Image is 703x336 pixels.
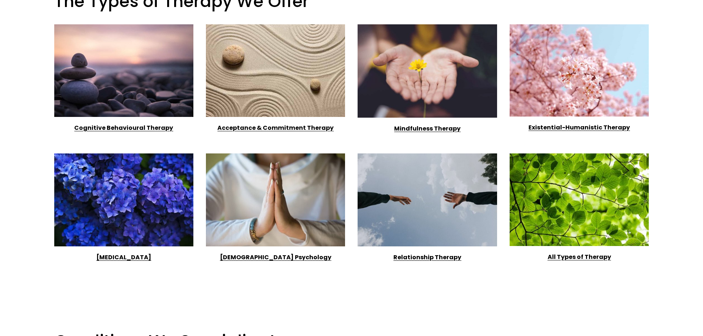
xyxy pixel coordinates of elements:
a: [MEDICAL_DATA] [96,253,151,261]
a: Cognitive Behavioural Therapy [74,124,173,132]
a: All Types of Therapy [548,253,611,261]
a: Acceptance & Commitment Therapy [217,124,334,132]
a: Mindfulness Therapy [394,124,461,133]
a: [DEMOGRAPHIC_DATA] Psychology [220,253,331,261]
a: Relationship Therapy [393,253,461,261]
a: Existential-Humanistic Therapy [528,123,630,132]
